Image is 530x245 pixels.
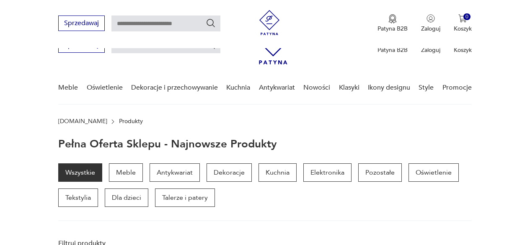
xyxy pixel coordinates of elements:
[454,46,472,54] p: Koszyk
[87,72,123,104] a: Oświetlenie
[463,13,471,21] div: 0
[58,138,277,150] h1: Pełna oferta sklepu - najnowsze produkty
[377,14,408,33] a: Ikona medaluPatyna B2B
[419,72,434,104] a: Style
[259,72,295,104] a: Antykwariat
[155,188,215,207] a: Talerze i patery
[105,188,148,207] a: Dla dzieci
[442,72,472,104] a: Promocje
[427,14,435,23] img: Ikonka użytkownika
[368,72,410,104] a: Ikony designu
[58,163,102,182] a: Wszystkie
[109,163,143,182] a: Meble
[303,72,330,104] a: Nowości
[259,163,297,182] a: Kuchnia
[207,163,252,182] a: Dekoracje
[58,21,105,27] a: Sprzedawaj
[206,18,216,28] button: Szukaj
[377,14,408,33] button: Patyna B2B
[303,163,352,182] a: Elektronika
[226,72,250,104] a: Kuchnia
[388,14,397,23] img: Ikona medalu
[421,46,440,54] p: Zaloguj
[358,163,402,182] a: Pozostałe
[458,14,467,23] img: Ikona koszyka
[377,46,408,54] p: Patyna B2B
[454,14,472,33] button: 0Koszyk
[150,163,200,182] a: Antykwariat
[421,25,440,33] p: Zaloguj
[131,72,218,104] a: Dekoracje i przechowywanie
[58,72,78,104] a: Meble
[257,10,282,35] img: Patyna - sklep z meblami i dekoracjami vintage
[454,25,472,33] p: Koszyk
[408,163,459,182] a: Oświetlenie
[377,25,408,33] p: Patyna B2B
[58,15,105,31] button: Sprzedawaj
[339,72,359,104] a: Klasyki
[58,118,107,125] a: [DOMAIN_NAME]
[119,118,143,125] p: Produkty
[421,14,440,33] button: Zaloguj
[58,43,105,49] a: Sprzedawaj
[58,188,98,207] a: Tekstylia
